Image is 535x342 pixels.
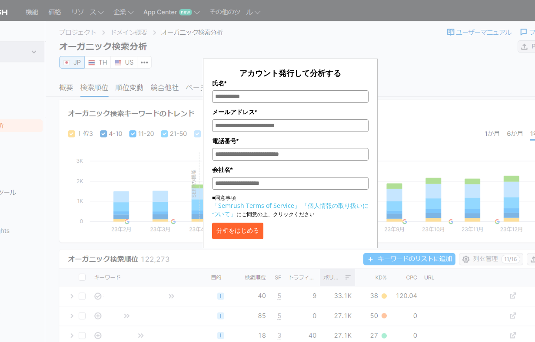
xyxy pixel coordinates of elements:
label: 電話番号* [212,136,369,146]
span: アカウント発行して分析する [239,68,341,78]
a: 「個人情報の取り扱いについて」 [212,201,369,218]
a: 「Semrush Terms of Service」 [212,201,300,210]
p: ■同意事項 にご同意の上、クリックください [212,194,369,218]
button: 分析をはじめる [212,223,263,239]
label: メールアドレス* [212,107,369,117]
